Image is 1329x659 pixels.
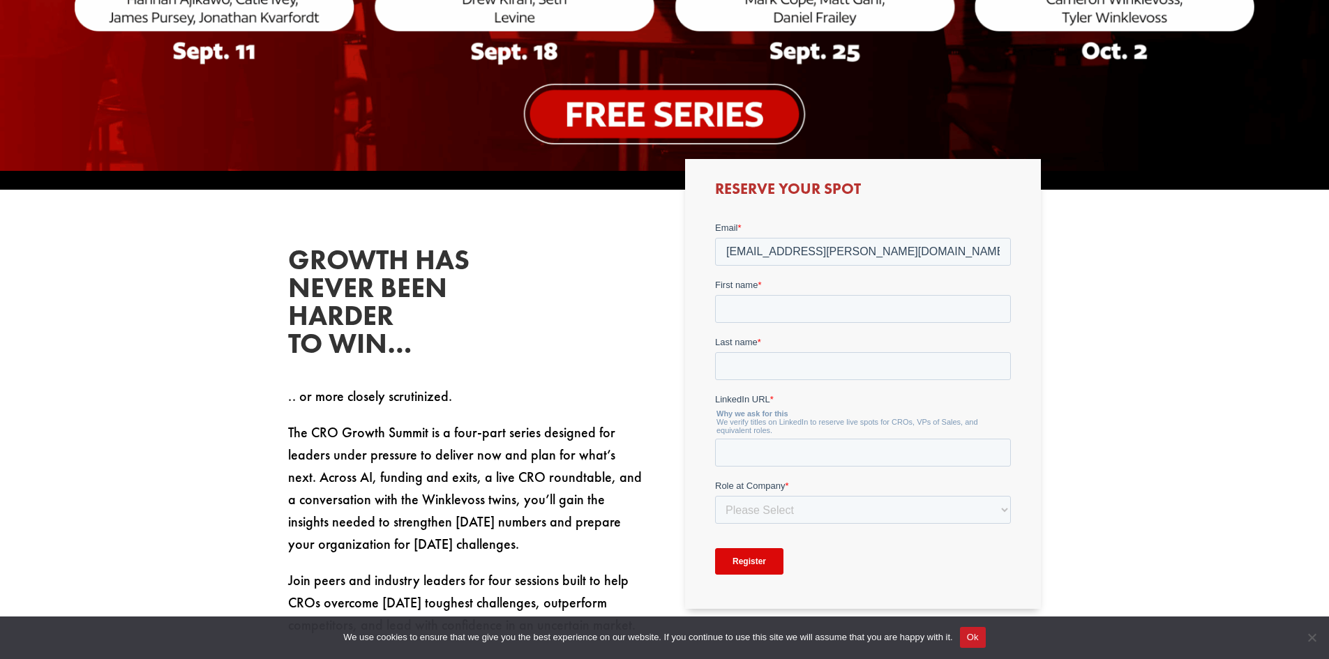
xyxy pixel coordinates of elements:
span: We use cookies to ensure that we give you the best experience on our website. If you continue to ... [343,630,952,644]
h2: Growth has never been harder to win… [288,246,497,365]
iframe: Form 0 [715,221,1011,586]
span: The CRO Growth Summit is a four-part series designed for leaders under pressure to deliver now an... [288,423,642,553]
span: No [1305,630,1319,644]
span: .. or more closely scrutinized. [288,387,452,405]
span: Join peers and industry leaders for four sessions built to help CROs overcome [DATE] toughest cha... [288,571,636,634]
h3: Reserve Your Spot [715,181,1011,204]
button: Ok [960,627,986,648]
